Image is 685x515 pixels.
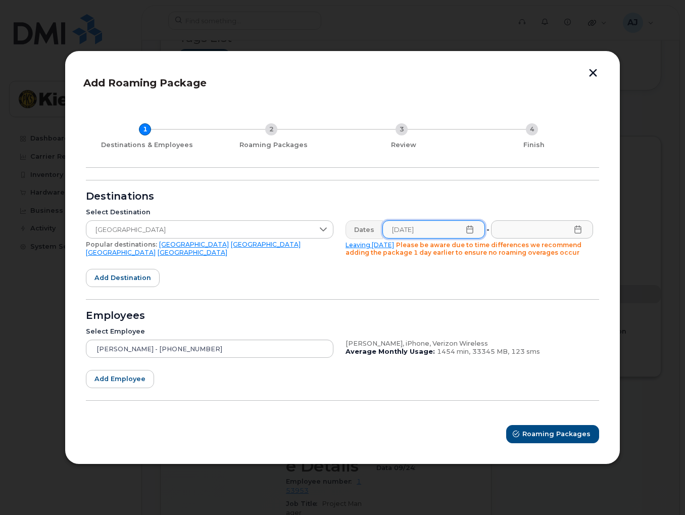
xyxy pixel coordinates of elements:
[86,269,160,287] button: Add destination
[86,193,599,201] div: Destinations
[86,208,333,216] div: Select Destination
[346,241,581,257] span: Please be aware due to time differences we recommend adding the package 1 day earlier to ensure n...
[382,220,485,239] input: Please fill out this field
[94,273,151,283] span: Add destination
[506,425,599,443] button: Roaming Packages
[346,340,593,348] div: [PERSON_NAME], iPhone, Verizon Wireless
[342,141,465,149] div: Review
[158,249,227,256] a: [GEOGRAPHIC_DATA]
[86,221,314,239] span: Mexico
[159,241,229,248] a: [GEOGRAPHIC_DATA]
[83,77,207,89] span: Add Roaming Package
[396,123,408,135] div: 3
[473,141,595,149] div: Finish
[231,241,301,248] a: [GEOGRAPHIC_DATA]
[86,340,333,358] input: Search device
[526,123,538,135] div: 4
[86,327,333,336] div: Select Employee
[86,241,157,248] span: Popular destinations:
[641,471,677,507] iframe: Messenger Launcher
[472,348,509,355] span: 33345 MB,
[346,348,435,355] b: Average Monthly Usage:
[484,220,492,239] div: -
[86,249,156,256] a: [GEOGRAPHIC_DATA]
[86,312,599,320] div: Employees
[437,348,470,355] span: 1454 min,
[346,241,394,249] a: Leaving [DATE]
[522,429,591,439] span: Roaming Packages
[511,348,540,355] span: 123 sms
[491,220,594,239] input: Please fill out this field
[212,141,334,149] div: Roaming Packages
[94,374,145,384] span: Add employee
[265,123,277,135] div: 2
[86,370,154,388] button: Add employee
